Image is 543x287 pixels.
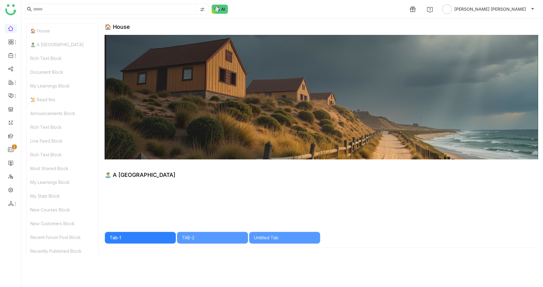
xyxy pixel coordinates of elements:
[427,7,433,13] img: help.svg
[254,234,315,241] div: Untitled Tab
[105,172,175,178] div: 🏝️ A [GEOGRAPHIC_DATA]
[27,106,98,120] div: Announcements Block
[27,230,98,244] div: Recent Forum Post Block
[27,134,98,148] div: Live Feed Block
[27,51,98,65] div: Rich Text Block
[441,4,536,14] button: [PERSON_NAME] [PERSON_NAME]
[27,175,98,189] div: My Learnings Block
[27,24,98,38] div: 🏠 House
[27,93,98,106] div: 📜 Read this
[105,35,538,159] img: 68553b2292361c547d91f02a
[27,65,98,79] div: Document Block
[105,24,130,30] div: 🏠 House
[27,203,98,217] div: New Courses Block
[27,148,98,162] div: Rich Text Block
[12,144,17,149] nz-badge-sup: 1
[110,234,171,241] div: Tab-1
[454,6,526,13] span: [PERSON_NAME] [PERSON_NAME]
[5,4,16,15] img: logo
[200,7,205,12] img: search-type.svg
[27,79,98,93] div: My Learnings Block
[27,189,98,203] div: My Stats Block
[212,5,228,14] img: ask-buddy-normal.svg
[27,244,98,258] div: Recently Published Block
[182,234,243,241] div: TAB-2
[13,144,16,150] p: 1
[27,120,98,134] div: Rich Text Block
[27,217,98,230] div: New Customers Block
[27,38,98,51] div: 🏝️ A [GEOGRAPHIC_DATA]
[27,162,98,175] div: Most Shared Block
[442,4,452,14] img: avatar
